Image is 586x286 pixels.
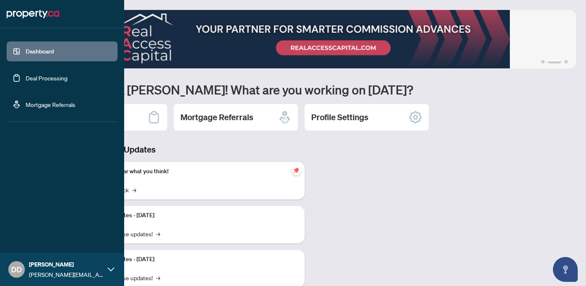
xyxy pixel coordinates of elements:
button: 3 [564,60,568,63]
img: Slide 1 [43,10,576,68]
a: Deal Processing [26,74,67,82]
h1: Welcome back [PERSON_NAME]! What are you working on [DATE]? [43,82,576,97]
p: We want to hear what you think! [87,167,298,176]
h3: Brokerage & Industry Updates [43,144,305,155]
button: 2 [548,60,561,63]
h2: Mortgage Referrals [180,111,253,123]
span: DD [11,264,22,275]
span: → [132,185,136,194]
span: pushpin [291,165,301,175]
span: → [156,229,160,238]
p: Platform Updates - [DATE] [87,211,298,220]
span: [PERSON_NAME][EMAIL_ADDRESS][DOMAIN_NAME] [29,270,103,279]
p: Platform Updates - [DATE] [87,255,298,264]
a: Dashboard [26,48,54,55]
img: logo [7,7,59,21]
span: [PERSON_NAME] [29,260,103,269]
button: Open asap [553,257,578,282]
h2: Profile Settings [311,111,368,123]
button: 1 [541,60,545,63]
a: Mortgage Referrals [26,101,75,108]
span: → [156,273,160,282]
